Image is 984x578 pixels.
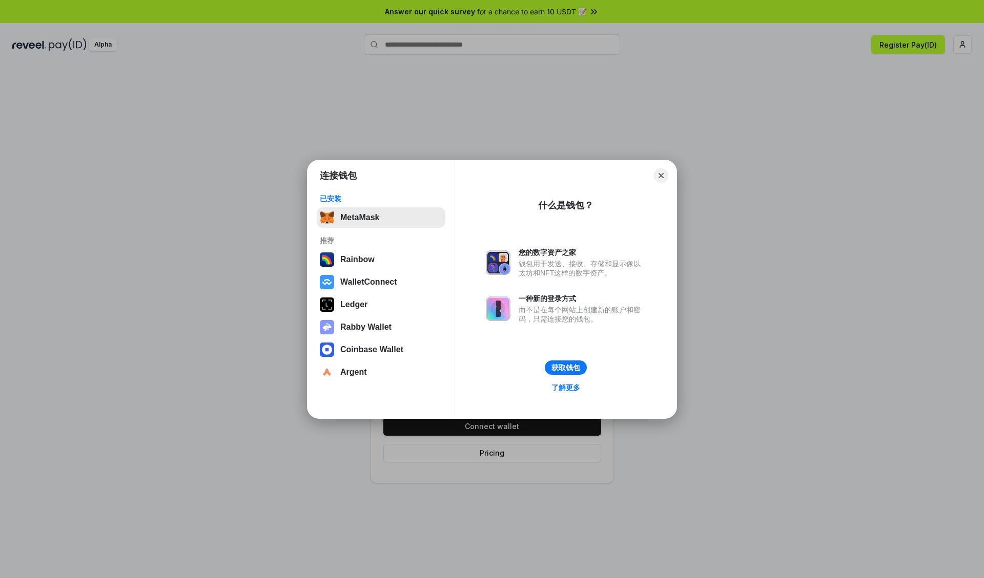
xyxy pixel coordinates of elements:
[317,362,445,382] button: Argent
[317,294,445,315] button: Ledger
[320,342,334,357] img: svg+xml,%3Csvg%20width%3D%2228%22%20height%3D%2228%22%20viewBox%3D%220%200%2028%2028%22%20fill%3D...
[320,194,442,203] div: 已安装
[320,210,334,225] img: svg+xml,%3Csvg%20fill%3D%22none%22%20height%3D%2233%22%20viewBox%3D%220%200%2035%2033%22%20width%...
[320,320,334,334] img: svg+xml,%3Csvg%20xmlns%3D%22http%3A%2F%2Fwww.w3.org%2F2000%2Fsvg%22%20fill%3D%22none%22%20viewBox...
[340,277,397,287] div: WalletConnect
[551,363,580,372] div: 获取钱包
[551,383,580,392] div: 了解更多
[545,381,586,394] a: 了解更多
[320,297,334,312] img: svg+xml,%3Csvg%20xmlns%3D%22http%3A%2F%2Fwww.w3.org%2F2000%2Fsvg%22%20width%3D%2228%22%20height%3...
[320,169,357,182] h1: 连接钱包
[519,294,646,303] div: 一种新的登录方式
[519,259,646,277] div: 钱包用于发送、接收、存储和显示像以太坊和NFT这样的数字资产。
[340,368,367,377] div: Argent
[519,248,646,257] div: 您的数字资产之家
[486,296,510,321] img: svg+xml,%3Csvg%20xmlns%3D%22http%3A%2F%2Fwww.w3.org%2F2000%2Fsvg%22%20fill%3D%22none%22%20viewBox...
[320,252,334,267] img: svg+xml,%3Csvg%20width%3D%22120%22%20height%3D%22120%22%20viewBox%3D%220%200%20120%20120%22%20fil...
[538,199,593,211] div: 什么是钱包？
[654,168,668,183] button: Close
[545,360,587,375] button: 获取钱包
[317,207,445,228] button: MetaMask
[519,305,646,324] div: 而不是在每个网站上创建新的账户和密码，只需连接您的钱包。
[340,300,367,309] div: Ledger
[320,365,334,379] img: svg+xml,%3Csvg%20width%3D%2228%22%20height%3D%2228%22%20viewBox%3D%220%200%2028%2028%22%20fill%3D...
[340,345,403,354] div: Coinbase Wallet
[317,339,445,360] button: Coinbase Wallet
[486,250,510,275] img: svg+xml,%3Csvg%20xmlns%3D%22http%3A%2F%2Fwww.w3.org%2F2000%2Fsvg%22%20fill%3D%22none%22%20viewBox...
[317,317,445,337] button: Rabby Wallet
[317,272,445,292] button: WalletConnect
[340,213,379,222] div: MetaMask
[320,236,442,245] div: 推荐
[317,249,445,270] button: Rainbow
[320,275,334,289] img: svg+xml,%3Csvg%20width%3D%2228%22%20height%3D%2228%22%20viewBox%3D%220%200%2028%2028%22%20fill%3D...
[340,323,392,332] div: Rabby Wallet
[340,255,375,264] div: Rainbow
